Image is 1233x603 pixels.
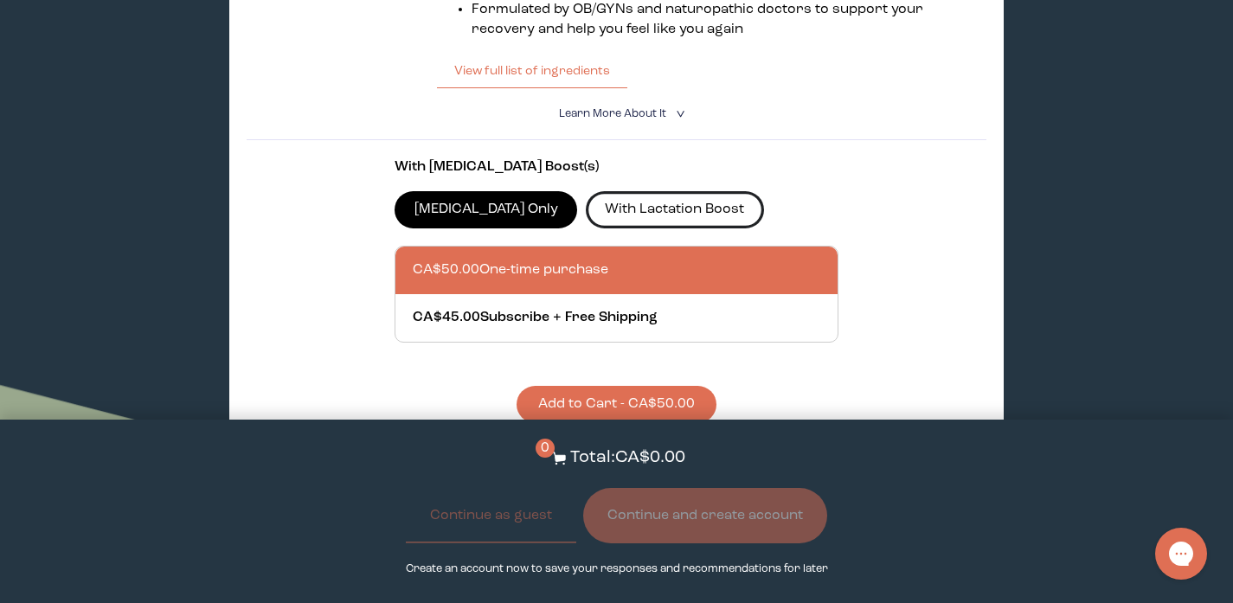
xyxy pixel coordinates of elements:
[583,488,827,543] button: Continue and create account
[559,108,666,119] span: Learn More About it
[1146,522,1216,586] iframe: Gorgias live chat messenger
[586,191,764,228] label: With Lactation Boost
[395,191,577,228] label: [MEDICAL_DATA] Only
[437,54,627,88] button: View full list of ingredients
[517,386,716,423] button: Add to Cart - CA$50.00
[570,446,685,471] p: Total: CA$0.00
[536,439,555,458] span: 0
[406,561,828,577] p: Create an account now to save your responses and recommendations for later
[671,109,687,119] i: <
[559,106,675,122] summary: Learn More About it <
[395,157,838,177] p: With [MEDICAL_DATA] Boost(s)
[406,488,576,543] button: Continue as guest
